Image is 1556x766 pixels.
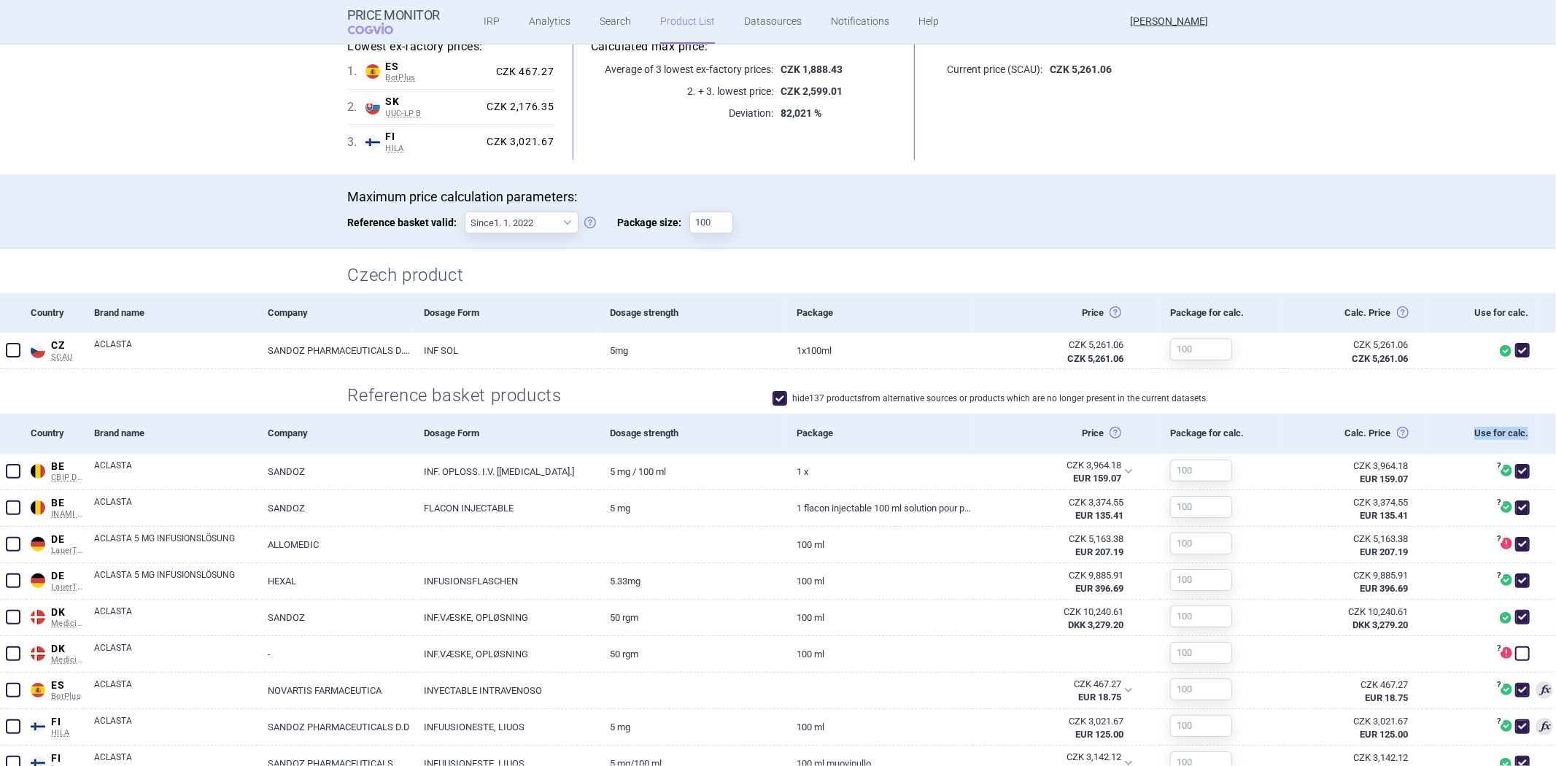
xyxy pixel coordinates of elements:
[786,563,973,599] a: 100 ml
[51,619,83,629] span: Medicinpriser
[31,646,45,661] img: Denmark
[1360,729,1409,740] strong: EUR 125.00
[31,573,45,588] img: Germany
[1284,527,1427,565] a: CZK 5,163.38EUR 207.19
[26,457,83,483] a: BEBECBIP DCI
[983,569,1123,582] div: CZK 9,885.91
[31,464,45,479] img: Belgium
[31,537,45,552] img: Germany
[1495,535,1503,543] span: ?
[413,709,600,745] a: INFUUSIONESTE, LIUOS
[1170,569,1232,591] input: 100
[1360,510,1409,521] strong: EUR 135.41
[781,63,843,75] strong: CZK 1,888.43
[786,333,973,368] a: 1X100ML
[94,605,257,631] a: ACLASTA
[94,568,257,595] a: ACLASTA 5 MG INFUSIONSLÖSUNG
[94,532,257,558] a: ACLASTA 5 MG INFUSIONSLÖSUNG
[413,600,600,635] a: INF.VÆSKE, OPLØSNING
[348,134,365,151] span: 3 .
[1073,473,1121,484] strong: EUR 159.07
[1495,644,1503,653] span: ?
[26,336,83,362] a: CZCZSCAU
[983,751,1121,764] div: CZK 3,142.12
[26,293,83,333] div: Country
[1068,619,1123,630] strong: DKK 3,279.20
[26,603,83,629] a: DKDKMedicinpriser
[257,636,412,672] a: -
[1284,673,1427,711] a: CZK 467.27EUR 18.75
[94,714,257,740] a: ACLASTA
[786,527,973,562] a: 100 ml
[365,100,380,115] img: Slovakia
[51,533,83,546] span: DE
[31,683,45,697] img: Spain
[983,678,1121,704] abbr: SP-CAU-010 Španělsko
[1170,715,1232,737] input: 100
[1536,718,1553,735] span: 3rd lowest price
[1170,642,1232,664] input: 100
[1284,414,1427,453] div: Calc. Price
[257,454,412,490] a: SANDOZ
[983,459,1121,472] div: CZK 3,964.18
[983,533,1123,559] abbr: Ex-Factory ze zdroje
[26,494,83,519] a: BEBEINAMI RPS
[1284,490,1427,528] a: CZK 3,374.55EUR 135.41
[983,533,1123,546] div: CZK 5,163.38
[413,490,600,526] a: FLACON INJECTABLE
[386,61,490,74] span: ES
[600,600,786,635] a: 50 rgm
[83,293,257,333] div: Brand name
[465,212,578,233] select: Reference basket valid:
[1295,569,1409,582] div: CZK 9,885.91
[51,339,83,352] span: CZ
[348,63,365,80] span: 1 .
[348,39,554,55] h5: Lowest ex-factory prices:
[1284,293,1427,333] div: Calc. Price
[348,384,573,408] h2: Reference basket products
[51,509,83,519] span: INAMI RPS
[1284,333,1427,371] a: CZK 5,261.06CZK 5,261.06
[1495,717,1503,726] span: ?
[1284,600,1427,638] a: CZK 10,240.61DKK 3,279.20
[600,333,786,368] a: 5MG
[1170,496,1232,518] input: 100
[600,490,786,526] a: 5 mg
[591,106,773,120] p: Deviation:
[26,676,83,702] a: ESESBotPlus
[933,62,1042,77] p: Current price (SCAU):
[786,293,973,333] div: Package
[983,338,1123,352] div: CZK 5,261.06
[983,715,1123,728] div: CZK 3,021.67
[1495,462,1503,471] span: ?
[1159,293,1284,333] div: Package for calc.
[31,610,45,624] img: Denmark
[51,473,83,483] span: CBIP DCI
[51,497,83,510] span: BE
[348,98,365,116] span: 2 .
[386,109,481,119] span: UUC-LP B
[1078,692,1121,703] strong: EUR 18.75
[983,569,1123,595] abbr: SP-CAU-010 Německo
[1495,681,1503,689] span: ?
[983,606,1123,632] abbr: SP-CAU-010 Dánsko
[365,135,380,150] img: Finland
[94,495,257,522] a: ACLASTA
[983,459,1121,485] abbr: SP-CAU-010 Belgie hrazené LP
[348,8,441,23] strong: Price Monitor
[591,62,773,77] p: Average of 3 lowest ex-factory prices:
[51,728,83,738] span: HILA
[1360,473,1409,484] strong: EUR 159.07
[773,391,1209,406] label: hide 137 products from alternative sources or products which are no longer present in the current...
[257,490,412,526] a: SANDOZ
[1352,353,1409,364] strong: CZK 5,261.06
[786,600,973,635] a: 100 ml
[781,85,843,97] strong: CZK 2,599.01
[600,454,786,490] a: 5 mg / 100 ml
[1353,619,1409,630] strong: DKK 3,279.20
[1295,606,1409,619] div: CZK 10,240.61
[348,8,441,36] a: Price MonitorCOGVIO
[1170,460,1232,481] input: 100
[786,414,973,453] div: Package
[781,107,821,119] strong: 82,021 %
